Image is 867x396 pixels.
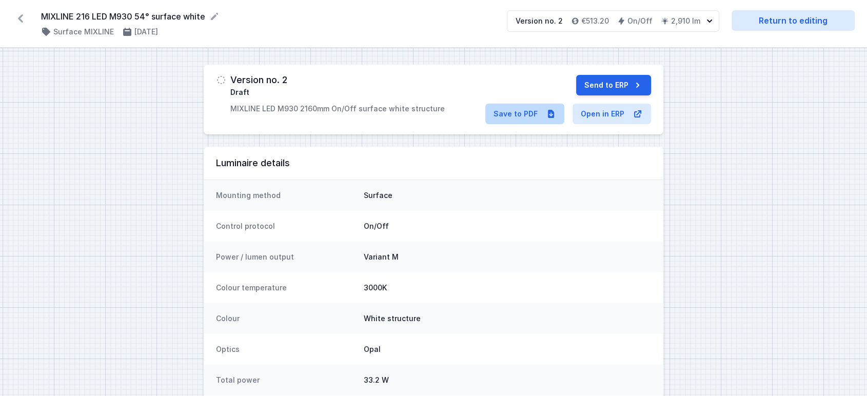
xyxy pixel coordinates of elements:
[485,104,564,124] a: Save to PDF
[581,16,609,26] h4: €513.20
[364,313,651,324] dd: White structure
[216,75,226,85] img: draft.svg
[516,16,563,26] div: Version no. 2
[627,16,653,26] h4: On/Off
[364,283,651,293] dd: 3000K
[364,190,651,201] dd: Surface
[230,104,445,114] p: MIXLINE LED M930 2160mm On/Off surface white structure
[53,27,114,37] h4: Surface MIXLINE
[364,252,651,262] dd: Variant M
[216,283,356,293] dt: Colour temperature
[230,87,249,97] span: Draft
[134,27,158,37] h4: [DATE]
[41,10,495,23] form: MIXLINE 216 LED M930 54° surface white
[216,344,356,354] dt: Optics
[364,221,651,231] dd: On/Off
[216,157,651,169] h3: Luminaire details
[507,10,719,32] button: Version no. 2€513.20On/Off2,910 lm
[576,75,651,95] button: Send to ERP
[230,75,287,85] h3: Version no. 2
[573,104,651,124] a: Open in ERP
[209,11,220,22] button: Rename project
[364,375,651,385] dd: 33.2 W
[216,313,356,324] dt: Colour
[671,16,700,26] h4: 2,910 lm
[732,10,855,31] a: Return to editing
[216,252,356,262] dt: Power / lumen output
[216,221,356,231] dt: Control protocol
[216,375,356,385] dt: Total power
[216,190,356,201] dt: Mounting method
[364,344,651,354] dd: Opal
